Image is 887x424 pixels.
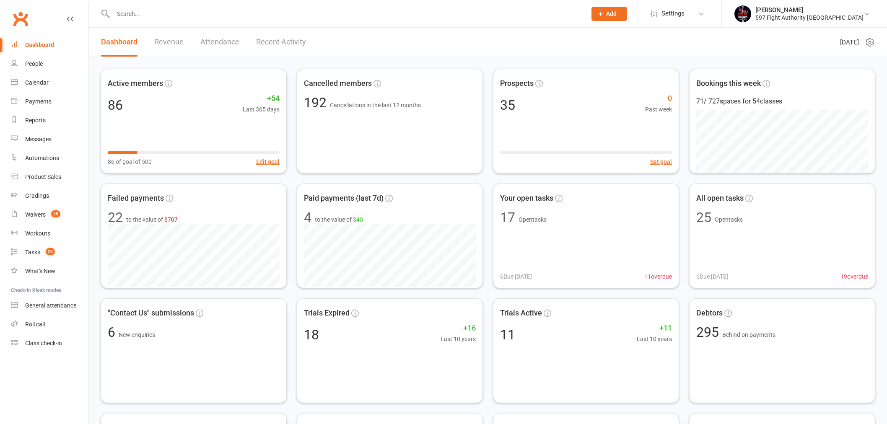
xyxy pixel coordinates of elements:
[304,78,372,90] span: Cancelled members
[25,302,76,309] div: General attendance
[126,215,178,224] span: to the value of
[11,186,88,205] a: Gradings
[11,54,88,73] a: People
[119,331,155,338] span: New enquiries
[11,315,88,334] a: Roll call
[500,98,515,112] div: 35
[500,307,542,319] span: Trials Active
[108,98,123,112] div: 86
[11,262,88,281] a: What's New
[25,321,45,328] div: Roll call
[500,328,515,341] div: 11
[111,8,581,20] input: Search...
[11,92,88,111] a: Payments
[11,111,88,130] a: Reports
[243,93,280,105] span: +54
[25,98,52,105] div: Payments
[696,192,744,204] span: All open tasks
[108,157,152,166] span: 86 of goal of 500
[606,10,617,17] span: Add
[46,248,55,255] span: 25
[500,211,515,224] div: 17
[108,192,164,204] span: Failed payments
[696,211,711,224] div: 25
[10,8,31,29] a: Clubworx
[25,340,62,346] div: Class check-in
[637,322,672,334] span: +11
[11,73,88,92] a: Calendar
[25,79,49,86] div: Calendar
[441,322,476,334] span: +16
[25,249,40,256] div: Tasks
[11,205,88,224] a: Waivers 35
[500,272,532,281] span: 6 Due [DATE]
[25,173,61,180] div: Product Sales
[11,149,88,168] a: Automations
[51,210,60,217] span: 35
[696,78,761,90] span: Bookings this week
[108,78,163,90] span: Active members
[11,243,88,262] a: Tasks 25
[108,211,123,224] div: 22
[11,36,88,54] a: Dashboard
[256,28,306,57] a: Recent Activity
[108,307,194,319] span: "Contact Us" submissions
[591,7,627,21] button: Add
[840,37,859,47] span: [DATE]
[645,105,672,114] span: Past week
[101,28,137,57] a: Dashboard
[25,117,46,124] div: Reports
[441,334,476,344] span: Last 10 years
[500,78,534,90] span: Prospects
[353,216,363,223] span: $40
[734,5,751,22] img: thumb_image1741046124.png
[696,96,868,107] div: 71 / 727 spaces for 54 classes
[25,230,50,237] div: Workouts
[25,136,52,142] div: Messages
[696,272,728,281] span: 6 Due [DATE]
[661,4,685,23] span: Settings
[645,93,672,105] span: 0
[304,211,311,224] div: 4
[330,102,421,109] span: Cancellations in the last 12 months
[164,216,178,223] span: $707
[25,268,55,274] div: What's New
[154,28,184,57] a: Revenue
[11,224,88,243] a: Workouts
[304,328,319,341] div: 18
[755,14,864,21] div: 597 Fight Authority [GEOGRAPHIC_DATA]
[755,6,864,14] div: [PERSON_NAME]
[200,28,239,57] a: Attendance
[11,296,88,315] a: General attendance kiosk mode
[500,192,553,204] span: Your open tasks
[25,192,49,199] div: Gradings
[315,215,363,224] span: to the value of
[11,334,88,353] a: Class kiosk mode
[650,157,672,166] button: Set goal
[304,307,350,319] span: Trials Expired
[25,41,54,48] div: Dashboard
[25,211,46,218] div: Waivers
[25,60,43,67] div: People
[696,307,723,319] span: Debtors
[722,331,775,338] span: Behind on payments
[11,130,88,149] a: Messages
[243,105,280,114] span: Last 365 days
[637,334,672,344] span: Last 10 years
[25,155,59,161] div: Automations
[256,157,280,166] button: Edit goal
[108,324,119,340] span: 6
[304,95,330,111] span: 192
[840,272,868,281] span: 19 overdue
[304,192,384,204] span: Paid payments (last 7d)
[11,168,88,186] a: Product Sales
[519,216,547,223] span: Open tasks
[696,324,722,340] span: 295
[644,272,672,281] span: 11 overdue
[715,216,743,223] span: Open tasks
